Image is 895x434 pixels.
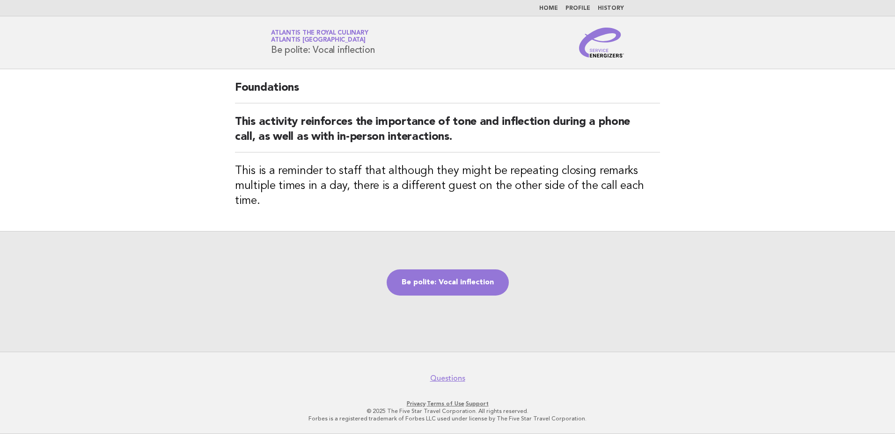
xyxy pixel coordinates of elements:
[427,400,464,407] a: Terms of Use
[161,415,734,422] p: Forbes is a registered trademark of Forbes LLC used under license by The Five Star Travel Corpora...
[235,80,660,103] h2: Foundations
[579,28,624,58] img: Service Energizers
[161,400,734,407] p: · ·
[235,164,660,209] h3: This is a reminder to staff that although they might be repeating closing remarks multiple times ...
[161,407,734,415] p: © 2025 The Five Star Travel Corporation. All rights reserved.
[430,374,465,383] a: Questions
[407,400,425,407] a: Privacy
[271,30,368,43] a: Atlantis the Royal CulinaryAtlantis [GEOGRAPHIC_DATA]
[598,6,624,11] a: History
[539,6,558,11] a: Home
[387,269,509,296] a: Be polite: Vocal inflection
[271,30,374,55] h1: Be polite: Vocal inflection
[565,6,590,11] a: Profile
[271,37,366,43] span: Atlantis [GEOGRAPHIC_DATA]
[235,115,660,152] h2: This activity reinforces the importance of tone and inflection during a phone call, as well as wi...
[466,400,489,407] a: Support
